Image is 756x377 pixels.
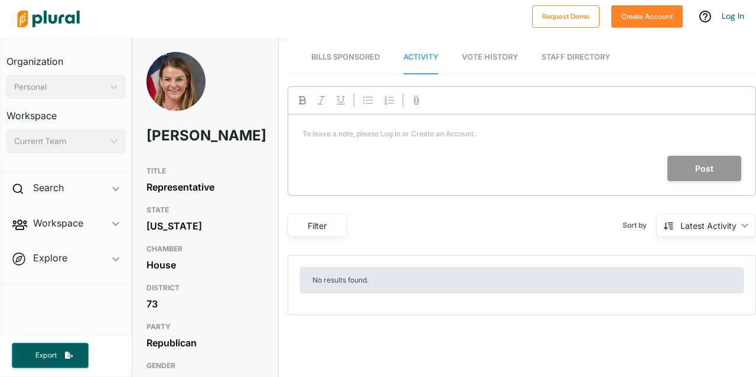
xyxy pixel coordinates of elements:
[33,181,64,194] h2: Search
[722,11,744,21] a: Log In
[6,99,125,124] h3: Workspace
[403,53,438,61] span: Activity
[27,350,65,360] span: Export
[623,220,656,231] span: Sort by
[146,164,264,178] h3: TITLE
[680,219,737,232] div: Latest Activity
[532,5,599,28] button: Request Demo
[146,118,217,153] h1: [PERSON_NAME]
[146,217,264,235] div: [US_STATE]
[146,334,264,352] div: Republican
[14,81,106,93] div: Personal
[146,178,264,196] div: Representative
[667,156,741,181] button: Post
[311,41,380,74] a: Bills Sponsored
[146,320,264,334] h3: PARTY
[295,219,339,232] div: Filter
[146,359,264,373] h3: GENDER
[403,41,438,74] a: Activity
[146,256,264,274] div: House
[462,53,518,61] span: Vote History
[146,242,264,256] h3: CHAMBER
[311,53,380,61] span: Bills Sponsored
[12,343,89,368] button: Export
[146,52,206,130] img: Headshot of Fiona McFarland
[146,203,264,217] h3: STATE
[532,9,599,22] a: Request Demo
[542,41,610,74] a: Staff Directory
[146,281,264,295] h3: DISTRICT
[611,5,683,28] button: Create Account
[14,135,106,147] div: Current Team
[462,41,518,74] a: Vote History
[300,267,744,293] div: No results found.
[146,295,264,313] div: 73
[6,44,125,70] h3: Organization
[611,9,683,22] a: Create Account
